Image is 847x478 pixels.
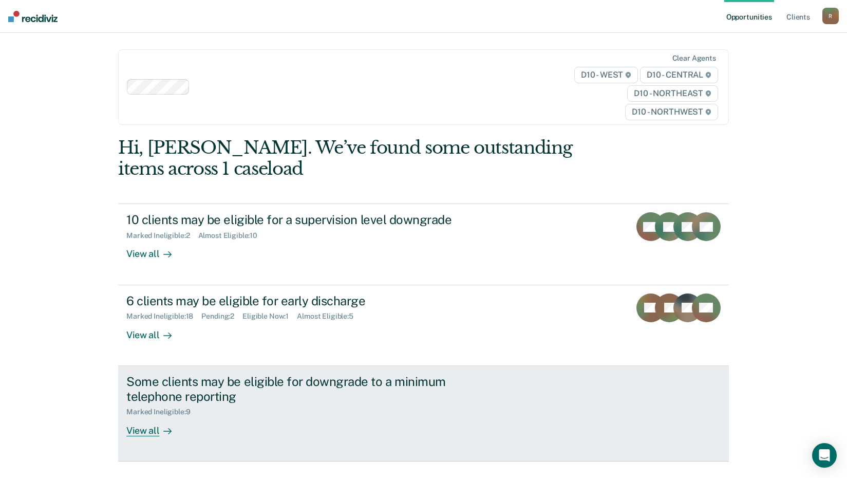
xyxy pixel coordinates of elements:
div: Some clients may be eligible for downgrade to a minimum telephone reporting [126,374,487,404]
a: 10 clients may be eligible for a supervision level downgradeMarked Ineligible:2Almost Eligible:10... [118,204,729,285]
div: 10 clients may be eligible for a supervision level downgrade [126,212,487,227]
div: Almost Eligible : 5 [297,312,362,321]
div: Almost Eligible : 10 [198,231,266,240]
span: D10 - WEST [574,67,638,83]
div: Open Intercom Messenger [812,443,837,468]
div: 6 clients may be eligible for early discharge [126,293,487,308]
div: Marked Ineligible : 2 [126,231,198,240]
a: Some clients may be eligible for downgrade to a minimum telephone reportingMarked Ineligible:9Vie... [118,366,729,462]
span: D10 - NORTHWEST [625,104,718,120]
img: Recidiviz [8,11,58,22]
div: Marked Ineligible : 9 [126,408,198,416]
div: Eligible Now : 1 [242,312,297,321]
div: View all [126,240,184,260]
div: Pending : 2 [201,312,242,321]
div: Marked Ineligible : 18 [126,312,201,321]
div: Clear agents [672,54,716,63]
a: 6 clients may be eligible for early dischargeMarked Ineligible:18Pending:2Eligible Now:1Almost El... [118,285,729,366]
div: Hi, [PERSON_NAME]. We’ve found some outstanding items across 1 caseload [118,137,607,179]
span: D10 - NORTHEAST [627,85,718,102]
span: D10 - CENTRAL [640,67,718,83]
div: View all [126,416,184,436]
button: R [822,8,839,24]
div: View all [126,321,184,341]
